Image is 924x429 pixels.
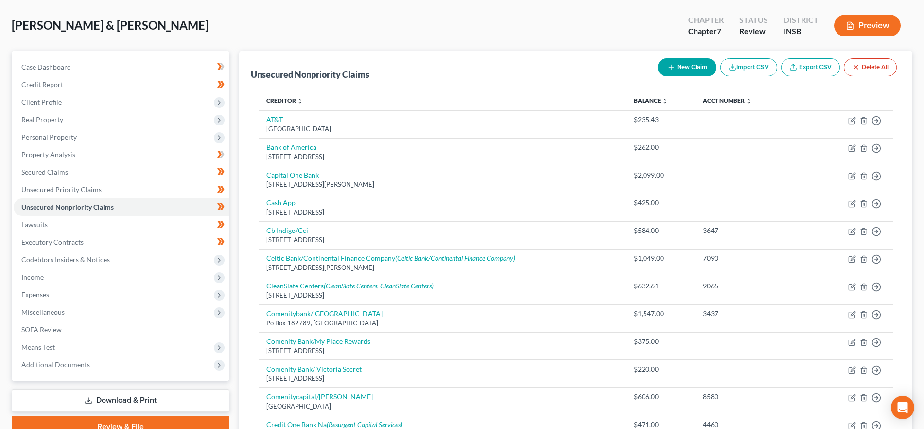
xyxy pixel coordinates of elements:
span: Unsecured Priority Claims [21,185,102,194]
a: Unsecured Nonpriority Claims [14,198,229,216]
button: New Claim [658,58,716,76]
div: $220.00 [634,364,687,374]
div: District [784,15,819,26]
a: Property Analysis [14,146,229,163]
i: unfold_more [297,98,303,104]
a: Comenity Bank/My Place Rewards [266,337,370,345]
a: Credit One Bank Na(Resurgent Capital Services) [266,420,402,429]
a: Creditor unfold_more [266,97,303,104]
div: [STREET_ADDRESS][PERSON_NAME] [266,263,618,272]
div: Po Box 182789, [GEOGRAPHIC_DATA] [266,319,618,328]
div: Chapter [688,26,724,37]
span: SOFA Review [21,325,62,334]
div: 9065 [703,281,812,291]
i: (Resurgent Capital Services) [327,420,402,429]
button: Import CSV [720,58,777,76]
span: 7 [717,26,721,36]
button: Delete All [844,58,897,76]
a: Celtic Bank/Continental Finance Company(Celtic Bank/Continental Finance Company) [266,254,515,262]
div: $632.61 [634,281,687,291]
span: Expenses [21,290,49,299]
div: Chapter [688,15,724,26]
span: Means Test [21,343,55,351]
span: Credit Report [21,80,63,89]
div: $262.00 [634,143,687,152]
i: (CleanSlate Centers, CleanSlate Centers) [324,282,434,290]
a: Unsecured Priority Claims [14,181,229,198]
a: Cb Indigo/Cci [266,226,308,234]
div: [STREET_ADDRESS] [266,346,618,356]
span: Case Dashboard [21,63,71,71]
div: [STREET_ADDRESS] [266,208,618,217]
span: Executory Contracts [21,238,84,246]
a: Case Dashboard [14,58,229,76]
a: SOFA Review [14,321,229,339]
button: Preview [834,15,901,36]
a: Capital One Bank [266,171,319,179]
span: Real Property [21,115,63,124]
div: Open Intercom Messenger [891,396,914,419]
span: Income [21,273,44,281]
div: $1,547.00 [634,309,687,319]
div: $1,049.00 [634,253,687,263]
div: [STREET_ADDRESS] [266,291,618,300]
div: $425.00 [634,198,687,208]
span: Miscellaneous [21,308,65,316]
div: [GEOGRAPHIC_DATA] [266,402,618,411]
span: Personal Property [21,133,77,141]
div: $606.00 [634,392,687,402]
a: Secured Claims [14,163,229,181]
div: 3647 [703,226,812,235]
a: Executory Contracts [14,233,229,251]
a: Comenitybank/[GEOGRAPHIC_DATA] [266,309,383,318]
div: INSB [784,26,819,37]
div: $235.43 [634,115,687,125]
a: Export CSV [781,58,840,76]
span: Client Profile [21,98,62,106]
div: $2,099.00 [634,170,687,180]
i: unfold_more [662,98,668,104]
div: [GEOGRAPHIC_DATA] [266,125,618,134]
div: Unsecured Nonpriority Claims [251,69,369,80]
a: Comenity Bank/ Victoria Secret [266,365,362,373]
span: Property Analysis [21,150,75,159]
div: 8580 [703,392,812,402]
span: Additional Documents [21,360,90,369]
span: Secured Claims [21,168,68,176]
div: Status [739,15,768,26]
span: [PERSON_NAME] & [PERSON_NAME] [12,18,209,32]
i: unfold_more [746,98,751,104]
a: Comenitycapital/[PERSON_NAME] [266,393,373,401]
div: [STREET_ADDRESS] [266,152,618,161]
div: [STREET_ADDRESS][PERSON_NAME] [266,180,618,189]
a: Acct Number unfold_more [703,97,751,104]
a: Bank of America [266,143,316,151]
div: [STREET_ADDRESS] [266,374,618,383]
div: $584.00 [634,226,687,235]
a: Credit Report [14,76,229,93]
i: (Celtic Bank/Continental Finance Company) [395,254,515,262]
span: Codebtors Insiders & Notices [21,255,110,264]
a: Lawsuits [14,216,229,233]
a: Balance unfold_more [634,97,668,104]
a: AT&T [266,115,283,124]
div: Review [739,26,768,37]
a: CleanSlate Centers(CleanSlate Centers, CleanSlate Centers) [266,282,434,290]
div: $375.00 [634,337,687,346]
div: 3437 [703,309,812,319]
span: Lawsuits [21,220,48,229]
span: Unsecured Nonpriority Claims [21,203,114,211]
a: Download & Print [12,389,229,412]
div: [STREET_ADDRESS] [266,235,618,245]
div: 7090 [703,253,812,263]
a: Cash App [266,198,296,207]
